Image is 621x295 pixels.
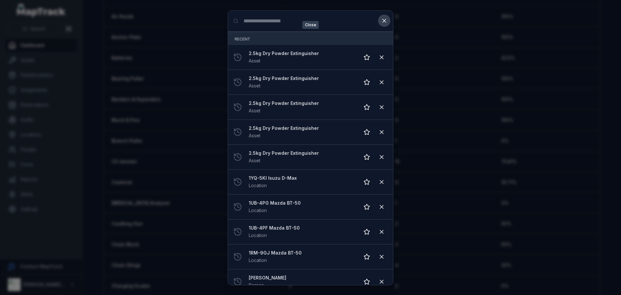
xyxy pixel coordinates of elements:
[249,233,267,238] span: Location
[249,125,354,131] strong: 2.5kg Dry Powder Extinguisher
[249,150,354,164] a: 2.5kg Dry Powder ExtinguisherAsset
[249,150,354,156] strong: 2.5kg Dry Powder Extinguisher
[249,50,354,57] strong: 2.5kg Dry Powder Extinguisher
[249,175,354,189] a: 1YQ-5KI Isuzu D-MaxLocation
[249,225,354,239] a: 1UB-4PF Mazda BT-50Location
[249,250,354,256] strong: 1RM-9GJ Mazda BT-50
[249,133,260,138] span: Asset
[249,200,354,206] strong: 1UB-4PG Mazda BT-50
[249,108,260,113] span: Asset
[249,158,260,163] span: Asset
[249,58,260,63] span: Asset
[249,225,354,231] strong: 1UB-4PF Mazda BT-50
[249,275,354,289] a: [PERSON_NAME]Person
[249,100,354,107] strong: 2.5kg Dry Powder Extinguisher
[302,21,319,29] span: Close
[249,175,354,181] strong: 1YQ-5KI Isuzu D-Max
[234,37,250,41] span: Recent
[249,200,354,214] a: 1UB-4PG Mazda BT-50Location
[249,282,264,288] span: Person
[249,100,354,114] a: 2.5kg Dry Powder ExtinguisherAsset
[249,275,354,281] strong: [PERSON_NAME]
[249,250,354,264] a: 1RM-9GJ Mazda BT-50Location
[249,125,354,139] a: 2.5kg Dry Powder ExtinguisherAsset
[249,257,267,263] span: Location
[249,183,267,188] span: Location
[249,83,260,88] span: Asset
[249,75,354,89] a: 2.5kg Dry Powder ExtinguisherAsset
[249,75,354,82] strong: 2.5kg Dry Powder Extinguisher
[249,208,267,213] span: Location
[249,50,354,64] a: 2.5kg Dry Powder ExtinguisherAsset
